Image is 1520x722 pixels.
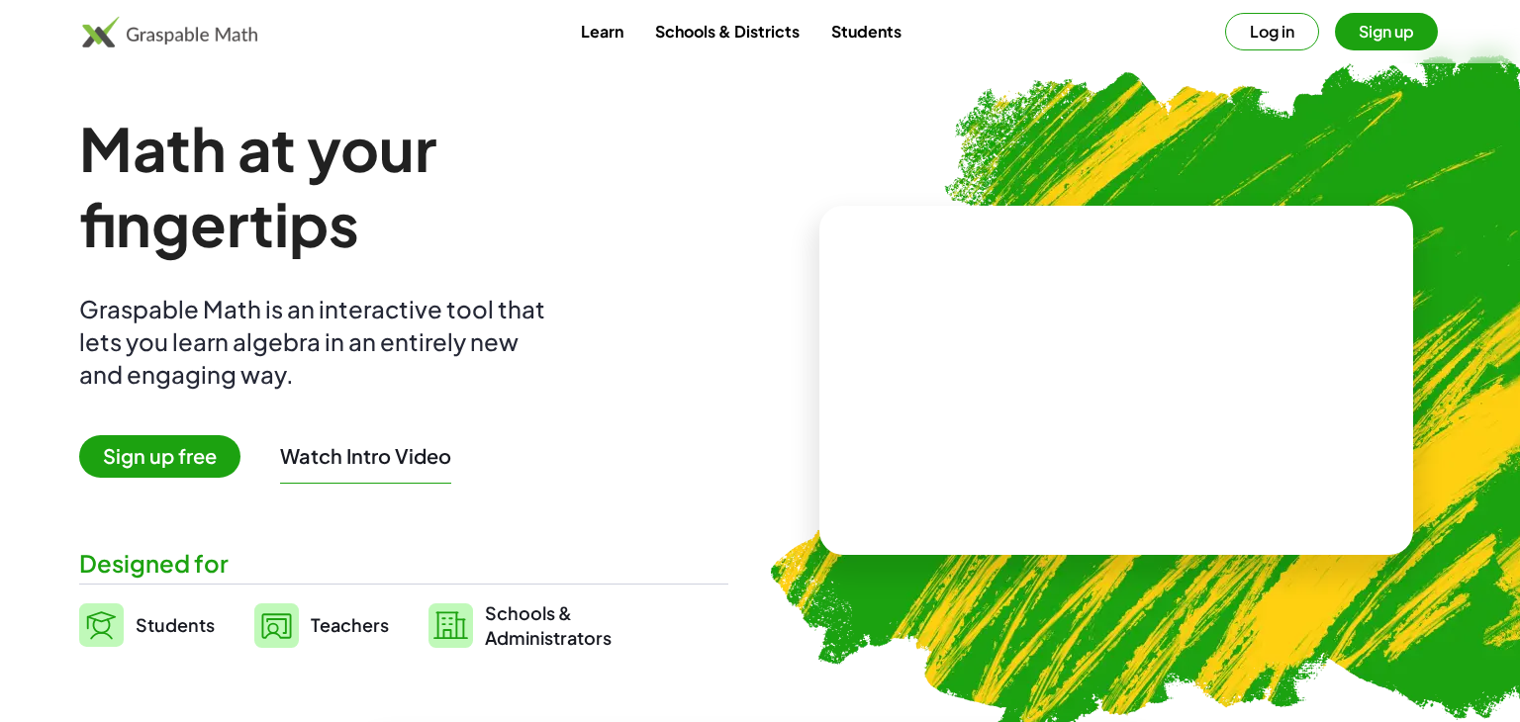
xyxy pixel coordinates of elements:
[428,600,612,650] a: Schools &Administrators
[136,613,215,636] span: Students
[79,547,728,580] div: Designed for
[485,600,612,650] span: Schools & Administrators
[79,293,554,391] div: Graspable Math is an interactive tool that lets you learn algebra in an entirely new and engaging...
[428,603,473,648] img: svg%3e
[79,111,709,261] h1: Math at your fingertips
[254,600,389,650] a: Teachers
[311,613,389,636] span: Teachers
[79,435,240,478] span: Sign up free
[815,13,917,49] a: Students
[968,307,1265,455] video: What is this? This is dynamic math notation. Dynamic math notation plays a central role in how Gr...
[565,13,639,49] a: Learn
[639,13,815,49] a: Schools & Districts
[254,603,299,648] img: svg%3e
[1225,13,1319,50] button: Log in
[280,443,451,469] button: Watch Intro Video
[79,603,124,647] img: svg%3e
[1335,13,1438,50] button: Sign up
[79,600,215,650] a: Students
